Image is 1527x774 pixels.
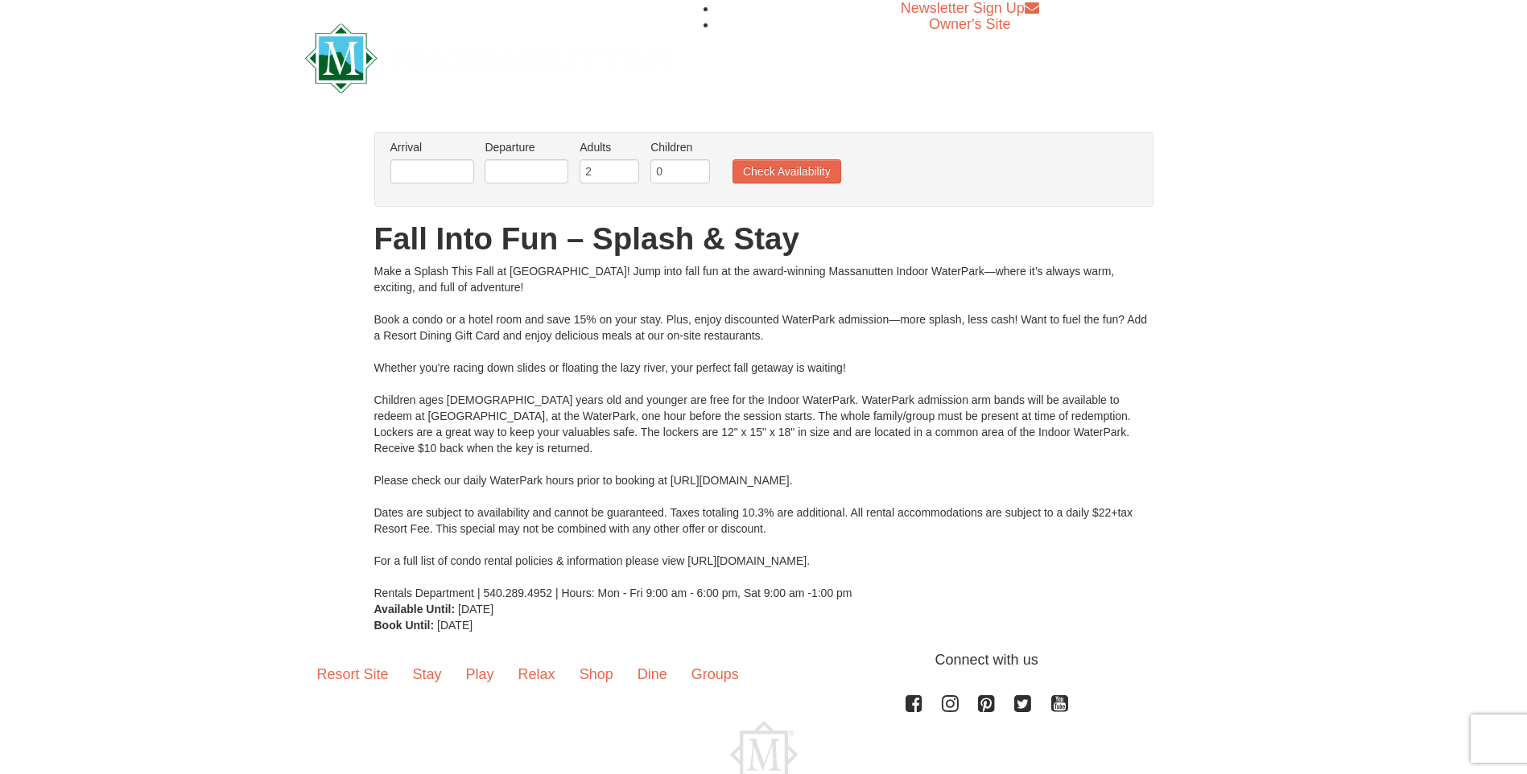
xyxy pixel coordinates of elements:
[929,16,1010,32] a: Owner's Site
[401,649,454,699] a: Stay
[374,223,1154,255] h1: Fall Into Fun – Splash & Stay
[305,23,674,93] img: Massanutten Resort Logo
[374,263,1154,601] div: Make a Splash This Fall at [GEOGRAPHIC_DATA]! Jump into fall fun at the award-winning Massanutten...
[458,603,493,615] span: [DATE]
[679,649,751,699] a: Groups
[390,139,474,155] label: Arrival
[567,649,625,699] a: Shop
[733,159,841,183] button: Check Availability
[437,619,473,632] span: [DATE]
[485,139,568,155] label: Departure
[305,649,1223,671] p: Connect with us
[506,649,567,699] a: Relax
[454,649,506,699] a: Play
[625,649,679,699] a: Dine
[374,603,456,615] strong: Available Until:
[305,37,674,75] a: Massanutten Resort
[580,139,639,155] label: Adults
[305,649,401,699] a: Resort Site
[374,619,435,632] strong: Book Until:
[650,139,710,155] label: Children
